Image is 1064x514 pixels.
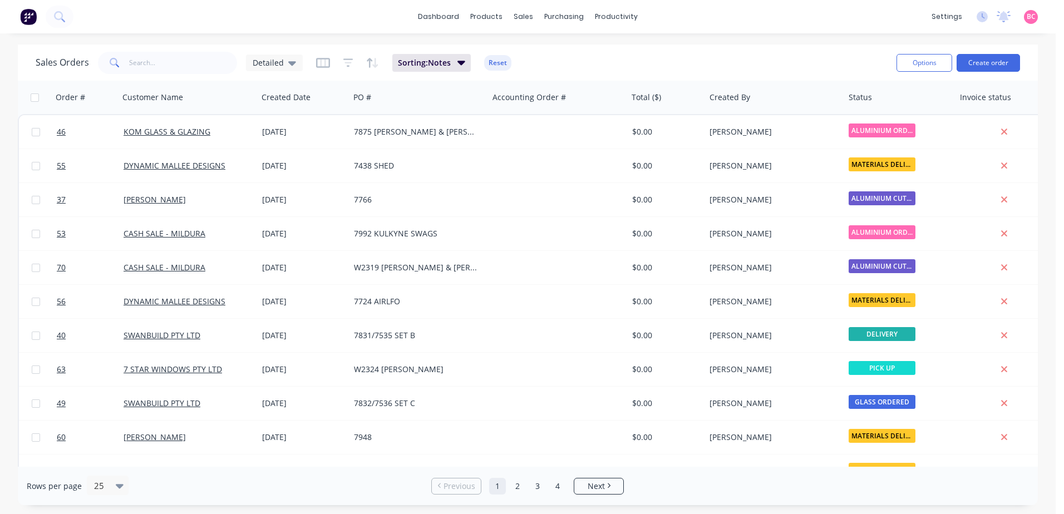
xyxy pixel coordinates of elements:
[57,115,124,149] a: 46
[57,262,66,273] span: 70
[57,149,124,182] a: 55
[124,330,200,340] a: SWANBUILD PTY LTD
[262,330,345,341] div: [DATE]
[710,228,833,239] div: [PERSON_NAME]
[124,432,186,442] a: [PERSON_NAME]
[849,123,915,137] span: ALUMINIUM ORDER...
[849,429,915,443] span: MATERIALS DELIV...
[27,481,82,492] span: Rows per page
[354,466,477,477] div: W2332 [PERSON_NAME]
[124,398,200,408] a: SWANBUILD PTY LTD
[632,398,698,409] div: $0.00
[492,92,566,103] div: Accounting Order #
[1026,476,1053,503] iframe: Intercom live chat
[549,478,566,495] a: Page 4
[57,126,66,137] span: 46
[122,92,183,103] div: Customer Name
[574,481,623,492] a: Next page
[354,194,477,205] div: 7766
[57,364,66,375] span: 63
[427,478,628,495] ul: Pagination
[957,54,1020,72] button: Create order
[354,398,477,409] div: 7832/7536 SET C
[849,92,872,103] div: Status
[354,364,477,375] div: W2324 [PERSON_NAME]
[896,54,952,72] button: Options
[253,57,284,68] span: Detailed
[354,228,477,239] div: 7992 KULKYNE SWAGS
[124,194,186,205] a: [PERSON_NAME]
[392,54,471,72] button: Sorting:Notes
[262,398,345,409] div: [DATE]
[57,466,66,477] span: 67
[710,160,833,171] div: [PERSON_NAME]
[849,225,915,239] span: ALUMINIUM ORDER...
[20,8,37,25] img: Factory
[632,92,661,103] div: Total ($)
[484,55,511,71] button: Reset
[354,126,477,137] div: 7875 [PERSON_NAME] & [PERSON_NAME]
[412,8,465,25] a: dashboard
[354,160,477,171] div: 7438 SHED
[632,262,698,273] div: $0.00
[632,296,698,307] div: $0.00
[632,160,698,171] div: $0.00
[262,160,345,171] div: [DATE]
[960,92,1011,103] div: Invoice status
[710,126,833,137] div: [PERSON_NAME]
[849,327,915,341] span: DELIVERY
[262,296,345,307] div: [DATE]
[354,296,477,307] div: 7724 AIRLFO
[849,463,915,477] span: MATERIALS DELIV...
[124,466,205,476] a: CASH SALE - MILDURA
[632,194,698,205] div: $0.00
[1027,12,1036,22] span: BC
[124,160,225,171] a: DYNAMIC MALLEE DESIGNS
[465,8,508,25] div: products
[710,432,833,443] div: [PERSON_NAME]
[432,481,481,492] a: Previous page
[632,466,698,477] div: $0.00
[353,92,371,103] div: PO #
[539,8,589,25] div: purchasing
[710,194,833,205] div: [PERSON_NAME]
[710,296,833,307] div: [PERSON_NAME]
[57,217,124,250] a: 53
[710,330,833,341] div: [PERSON_NAME]
[262,432,345,443] div: [DATE]
[926,8,968,25] div: settings
[849,259,915,273] span: ALUMINIUM CUTTI...
[398,57,451,68] span: Sorting: Notes
[57,387,124,420] a: 49
[124,364,222,374] a: 7 STAR WINDOWS PTY LTD
[262,228,345,239] div: [DATE]
[124,126,210,137] a: KOM GLASS & GLAZING
[124,296,225,307] a: DYNAMIC MALLEE DESIGNS
[354,432,477,443] div: 7948
[57,251,124,284] a: 70
[57,285,124,318] a: 56
[124,228,205,239] a: CASH SALE - MILDURA
[354,262,477,273] div: W2319 [PERSON_NAME] & [PERSON_NAME]
[710,466,833,477] div: [PERSON_NAME]
[57,319,124,352] a: 40
[849,293,915,307] span: MATERIALS DELIV...
[489,478,506,495] a: Page 1 is your current page
[57,454,124,488] a: 67
[57,398,66,409] span: 49
[710,364,833,375] div: [PERSON_NAME]
[57,296,66,307] span: 56
[849,361,915,375] span: PICK UP
[710,92,750,103] div: Created By
[262,466,345,477] div: [DATE]
[632,228,698,239] div: $0.00
[56,92,85,103] div: Order #
[632,432,698,443] div: $0.00
[57,228,66,239] span: 53
[632,330,698,341] div: $0.00
[262,262,345,273] div: [DATE]
[509,478,526,495] a: Page 2
[262,92,311,103] div: Created Date
[710,262,833,273] div: [PERSON_NAME]
[444,481,475,492] span: Previous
